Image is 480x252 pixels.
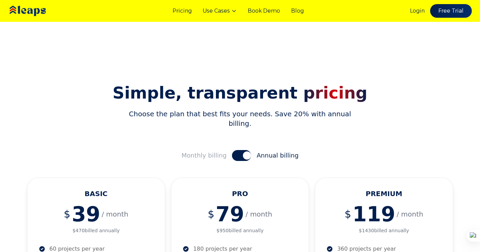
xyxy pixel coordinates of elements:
h3: PREMIUM [326,189,441,198]
p: Choose the plan that best fits your needs. Save 20% with annual billing. [125,109,355,128]
a: Free Trial [430,4,472,18]
span: 79 [216,204,244,224]
span: pricing [303,83,368,102]
a: Blog [291,7,304,15]
img: Leaps Logo [8,1,66,21]
span: $ [345,208,351,220]
p: $ 950 billed annually [182,227,298,234]
span: Annual billing [257,151,299,160]
a: Book Demo [248,7,280,15]
h3: PRO [182,189,298,198]
span: $ [64,208,70,220]
a: Login [410,7,425,15]
span: / month [246,209,272,219]
a: Pricing [173,7,192,15]
span: 119 [353,204,395,224]
p: $ 470 billed annually [39,227,154,234]
span: 39 [72,204,100,224]
h2: Simple, transparent [27,85,453,101]
button: Use Cases [203,7,237,15]
span: / month [397,209,423,219]
span: / month [101,209,128,219]
span: $ [208,208,214,220]
span: Monthly billing [181,151,227,160]
h3: BASIC [39,189,154,198]
p: $ 1430 billed annually [326,227,441,234]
